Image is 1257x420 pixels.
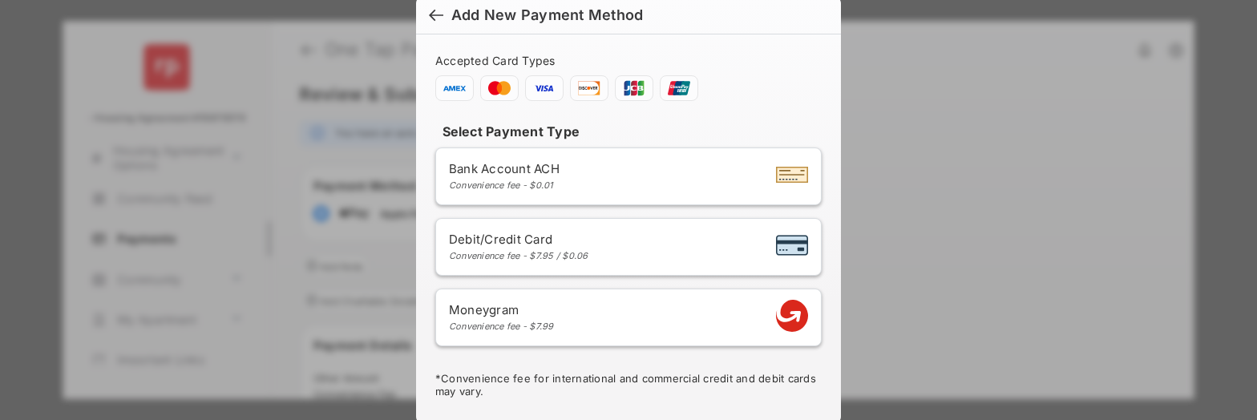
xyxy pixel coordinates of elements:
span: Debit/Credit Card [449,232,588,247]
div: * Convenience fee for international and commercial credit and debit cards may vary. [435,372,822,401]
span: Moneygram [449,302,554,317]
div: Convenience fee - $7.95 / $0.06 [449,250,588,261]
div: Convenience fee - $7.99 [449,321,554,332]
div: Add New Payment Method [451,6,643,24]
div: Convenience fee - $0.01 [449,180,560,191]
h4: Select Payment Type [435,123,822,139]
span: Accepted Card Types [435,54,562,67]
span: Bank Account ACH [449,161,560,176]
